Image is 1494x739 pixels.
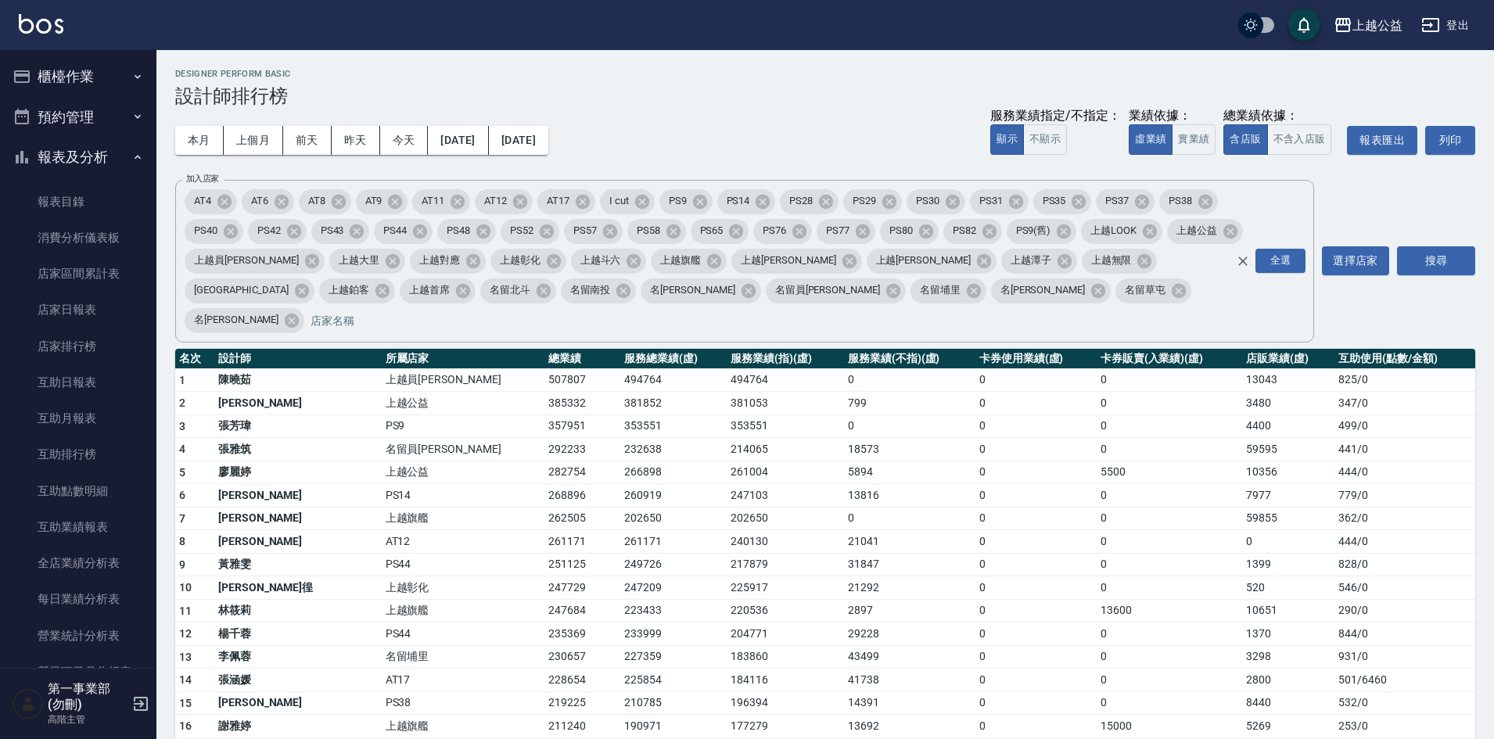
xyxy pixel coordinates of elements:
span: 14 [179,673,192,686]
div: PS29 [843,189,902,214]
span: PS82 [943,223,986,239]
th: 服務業績(不指)(虛) [844,349,975,369]
button: 本月 [175,126,224,155]
span: AT4 [185,193,221,209]
td: 825 / 0 [1334,368,1475,392]
td: 381852 [620,392,727,415]
span: AT11 [412,193,454,209]
td: 21041 [844,530,975,554]
span: 名[PERSON_NAME] [641,282,744,298]
span: PS77 [817,223,859,239]
button: 櫃檯作業 [6,56,150,97]
span: 上越無限 [1082,253,1141,268]
span: 8 [179,535,185,547]
td: 266898 [620,461,727,484]
div: AT4 [185,189,237,214]
span: 13 [179,651,192,663]
th: 卡券販賣(入業績)(虛) [1097,349,1242,369]
td: 240130 [727,530,844,554]
th: 總業績 [544,349,620,369]
button: [DATE] [428,126,488,155]
button: 含店販 [1223,124,1267,155]
td: 799 [844,392,975,415]
button: Clear [1232,250,1254,272]
span: AT12 [475,193,516,209]
div: 上越公益 [1352,16,1402,35]
td: 828 / 0 [1334,553,1475,576]
button: 今天 [380,126,429,155]
p: 高階主管 [48,712,127,726]
div: 總業績依據： [1223,108,1339,124]
img: Logo [19,14,63,34]
td: [PERSON_NAME] [214,507,382,530]
td: 546 / 0 [1334,576,1475,600]
td: 381053 [727,392,844,415]
div: PS35 [1033,189,1092,214]
th: 互助使用(點數/金額) [1334,349,1475,369]
span: PS31 [970,193,1012,209]
td: 0 [975,576,1097,600]
span: AT6 [242,193,278,209]
span: 上越對應 [410,253,469,268]
button: 上個月 [224,126,283,155]
td: 0 [1242,530,1334,554]
td: 張芳瑋 [214,414,382,438]
td: 0 [1097,484,1242,508]
td: 0 [1097,368,1242,392]
td: 0 [1097,530,1242,554]
div: 上越旗艦 [651,249,727,274]
span: 9 [179,558,185,571]
button: 報表及分析 [6,137,150,178]
button: save [1288,9,1320,41]
div: 名留埔里 [910,278,986,303]
span: 名留埔里 [910,282,970,298]
td: 353551 [727,414,844,438]
span: PS9 [659,193,696,209]
td: 362 / 0 [1334,507,1475,530]
td: 13043 [1242,368,1334,392]
div: 上越彰化 [490,249,566,274]
td: AT12 [382,530,544,554]
div: 名[PERSON_NAME] [185,308,304,333]
span: 上越大里 [329,253,389,268]
td: 0 [844,507,975,530]
div: 上越[PERSON_NAME] [867,249,997,274]
td: 444 / 0 [1334,461,1475,484]
span: 上越彰化 [490,253,550,268]
a: 報表目錄 [6,184,150,220]
div: 名留草屯 [1115,278,1191,303]
span: 名[PERSON_NAME] [991,282,1094,298]
div: PS44 [374,219,433,244]
span: PS9(舊) [1007,223,1061,239]
div: PS65 [691,219,749,244]
div: 上越潭子 [1001,249,1077,274]
td: 13816 [844,484,975,508]
td: 上越公益 [382,392,544,415]
span: PS76 [753,223,795,239]
h5: 第一事業部 (勿刪) [48,681,127,712]
button: [DATE] [489,126,548,155]
span: 5 [179,466,185,479]
div: 名[PERSON_NAME] [641,278,760,303]
td: 0 [975,599,1097,622]
a: 店家區間累計表 [6,256,150,292]
div: 全選 [1255,249,1305,273]
th: 店販業績(虛) [1242,349,1334,369]
td: 上越公益 [382,461,544,484]
td: 張雅筑 [214,438,382,461]
span: PS29 [843,193,885,209]
a: 報表匯出 [1347,126,1417,155]
td: PS14 [382,484,544,508]
span: PS44 [374,223,416,239]
input: 店家名稱 [307,307,1263,334]
div: PS9(舊) [1007,219,1077,244]
button: 顯示 [990,124,1024,155]
td: 268896 [544,484,620,508]
span: PS57 [564,223,606,239]
span: 1 [179,374,185,386]
button: 搜尋 [1397,246,1475,275]
div: 上越無限 [1082,249,1158,274]
div: PS28 [780,189,839,214]
span: AT8 [299,193,335,209]
td: 13600 [1097,599,1242,622]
